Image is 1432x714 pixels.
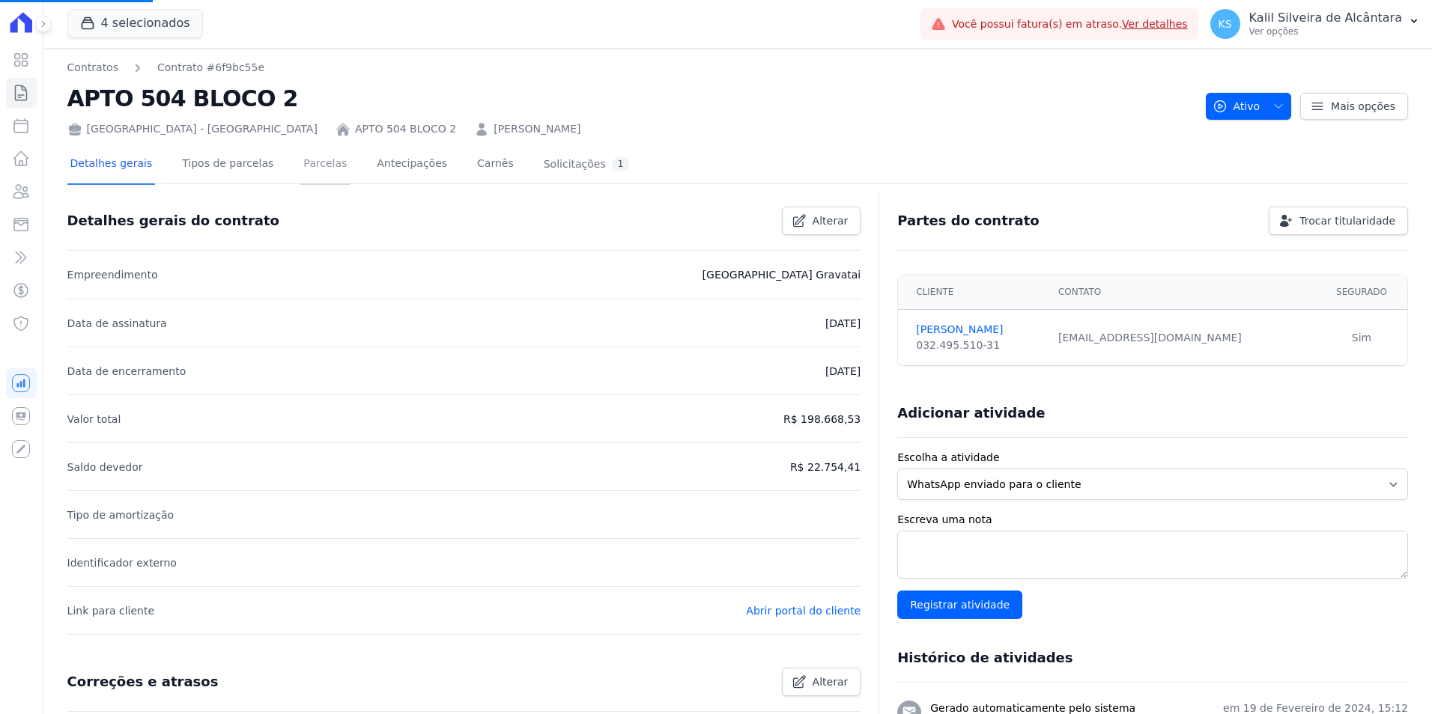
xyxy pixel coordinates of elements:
[67,60,118,76] a: Contratos
[67,506,175,524] p: Tipo de amortização
[612,157,630,171] div: 1
[67,554,177,572] p: Identificador externo
[67,9,203,37] button: 4 selecionados
[916,338,1040,353] div: 032.495.510-31
[544,157,630,171] div: Solicitações
[1198,3,1432,45] button: KS Kalil Silveira de Alcântara Ver opções
[67,602,154,620] p: Link para cliente
[813,674,849,689] span: Alterar
[1331,99,1395,114] span: Mais opções
[1049,275,1316,310] th: Contato
[897,450,1408,466] label: Escolha a atividade
[898,275,1049,310] th: Cliente
[1249,25,1402,37] p: Ver opções
[374,145,450,185] a: Antecipações
[825,314,861,332] p: [DATE]
[1269,207,1408,235] a: Trocar titularidade
[897,512,1408,528] label: Escreva uma nota
[300,145,350,185] a: Parcelas
[67,145,156,185] a: Detalhes gerais
[67,121,318,137] div: [GEOGRAPHIC_DATA] - [GEOGRAPHIC_DATA]
[474,145,517,185] a: Carnês
[67,458,143,476] p: Saldo devedor
[1213,93,1260,120] span: Ativo
[1058,330,1307,346] div: [EMAIL_ADDRESS][DOMAIN_NAME]
[67,410,121,428] p: Valor total
[783,410,861,428] p: R$ 198.668,53
[179,145,276,185] a: Tipos de parcelas
[897,649,1073,667] h3: Histórico de atividades
[541,145,633,185] a: Solicitações1
[897,404,1045,422] h3: Adicionar atividade
[897,212,1040,230] h3: Partes do contrato
[157,60,264,76] a: Contrato #6f9bc55e
[1316,275,1407,310] th: Segurado
[813,213,849,228] span: Alterar
[1122,18,1188,30] a: Ver detalhes
[67,60,1194,76] nav: Breadcrumb
[916,322,1040,338] a: [PERSON_NAME]
[67,82,1194,115] h2: APTO 504 BLOCO 2
[67,212,279,230] h3: Detalhes gerais do contrato
[782,207,861,235] a: Alterar
[67,266,158,284] p: Empreendimento
[825,362,861,380] p: [DATE]
[1219,19,1232,29] span: KS
[1299,213,1395,228] span: Trocar titularidade
[494,121,580,137] a: [PERSON_NAME]
[1206,93,1292,120] button: Ativo
[1316,310,1407,366] td: Sim
[1300,93,1408,120] a: Mais opções
[67,60,264,76] nav: Breadcrumb
[897,591,1022,619] input: Registrar atividade
[67,673,219,691] h3: Correções e atrasos
[355,121,456,137] a: APTO 504 BLOCO 2
[952,16,1188,32] span: Você possui fatura(s) em atraso.
[746,605,861,617] a: Abrir portal do cliente
[67,314,167,332] p: Data de assinatura
[1249,10,1402,25] p: Kalil Silveira de Alcântara
[703,266,861,284] p: [GEOGRAPHIC_DATA] Gravatai
[67,362,186,380] p: Data de encerramento
[782,668,861,696] a: Alterar
[790,458,861,476] p: R$ 22.754,41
